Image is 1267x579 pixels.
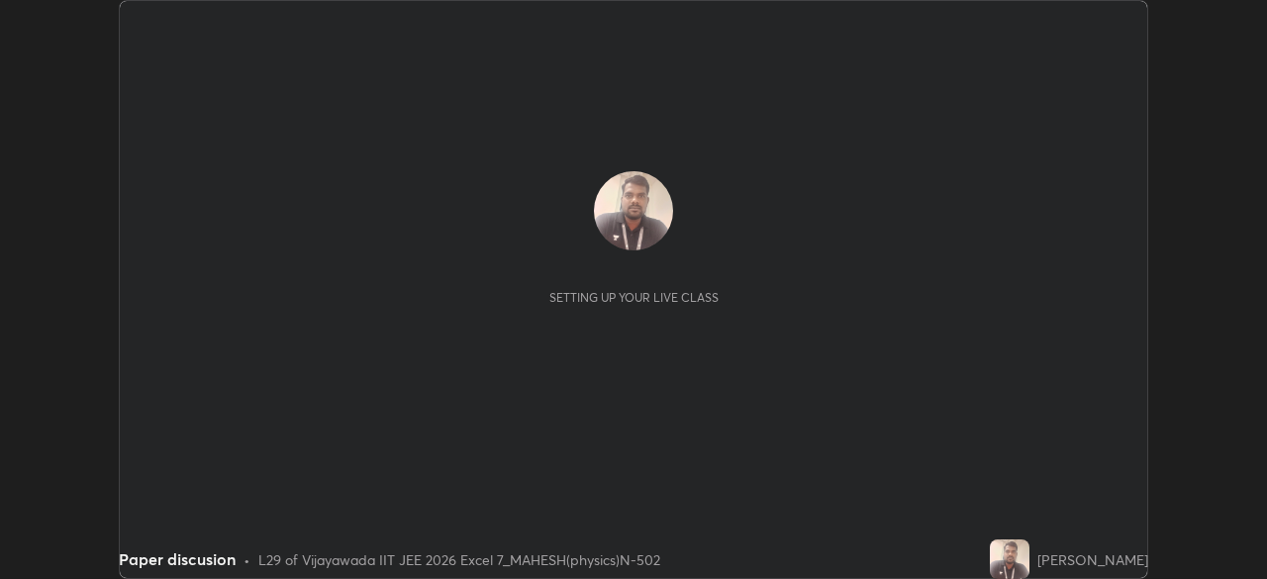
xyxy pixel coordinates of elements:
[119,547,236,571] div: Paper discusion
[244,549,250,570] div: •
[990,539,1029,579] img: f7dda54eb330425e940b2529e69b6b73.jpg
[549,290,719,305] div: Setting up your live class
[594,171,673,250] img: f7dda54eb330425e940b2529e69b6b73.jpg
[1037,549,1148,570] div: [PERSON_NAME]
[258,549,660,570] div: L29 of Vijayawada IIT JEE 2026 Excel 7_MAHESH(physics)N-502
